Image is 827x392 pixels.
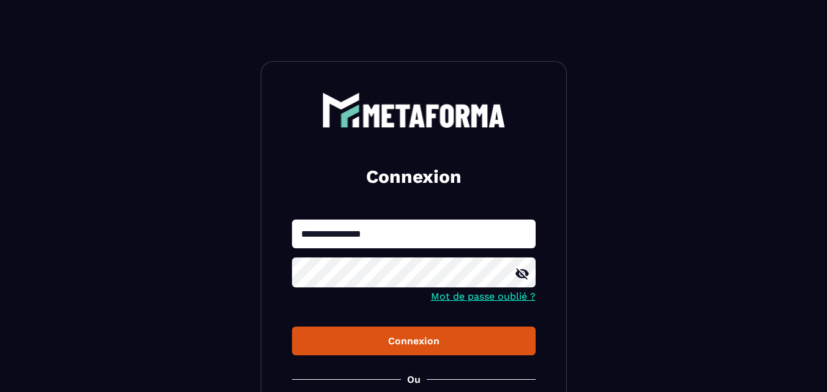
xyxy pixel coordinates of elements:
p: Ou [407,374,421,385]
div: Connexion [302,335,526,347]
button: Connexion [292,327,536,355]
img: logo [322,92,506,128]
h2: Connexion [307,165,521,189]
a: logo [292,92,536,128]
a: Mot de passe oublié ? [431,290,536,302]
